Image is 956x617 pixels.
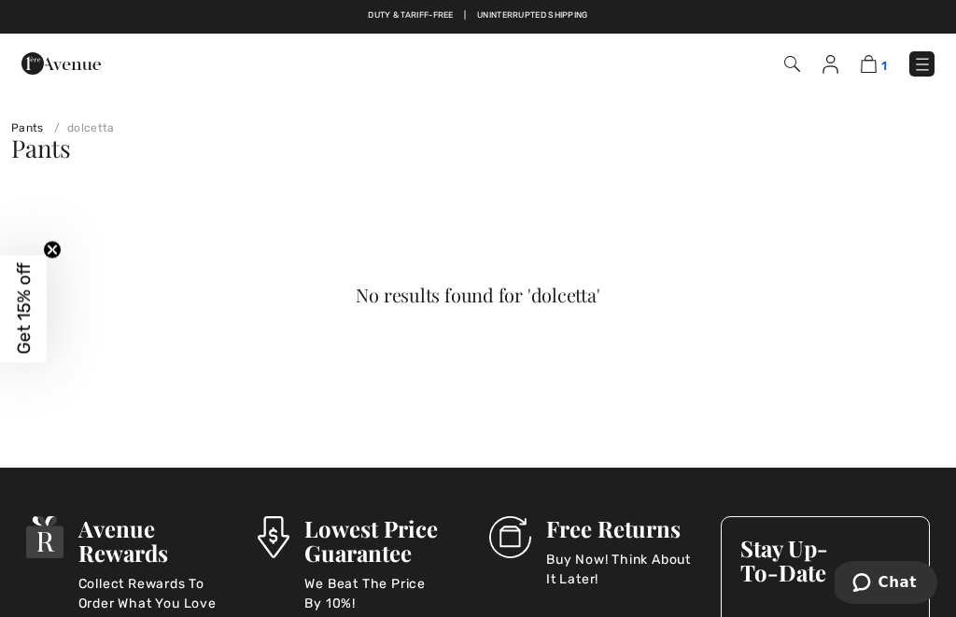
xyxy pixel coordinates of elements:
[822,55,838,74] img: My Info
[304,516,467,565] h3: Lowest Price Guarantee
[537,9,599,22] a: Free Returns
[861,52,887,75] a: 1
[835,561,937,608] iframe: Opens a widget where you can chat to one of our agents
[740,536,910,584] h3: Stay Up-To-Date
[881,59,887,73] span: 1
[13,263,35,355] span: Get 15% off
[11,121,44,134] a: Pants
[43,240,62,259] button: Close teaser
[546,550,698,587] p: Buy Now! Think About It Later!
[524,9,526,22] span: |
[304,574,467,611] p: We Beat The Price By 10%!
[546,516,698,540] h3: Free Returns
[21,45,101,82] img: 1ère Avenue
[913,55,932,74] img: Menu
[78,516,235,565] h3: Avenue Rewards
[21,53,101,71] a: 1ère Avenue
[11,132,71,164] span: Pants
[489,516,531,558] img: Free Returns
[258,516,289,558] img: Lowest Price Guarantee
[26,516,63,558] img: Avenue Rewards
[47,121,115,134] a: dolcetta
[48,286,908,304] div: No results found for 'dolcetta'
[861,55,877,73] img: Shopping Bag
[784,56,800,72] img: Search
[357,9,513,22] a: Free shipping on orders over $99
[78,574,235,611] p: Collect Rewards To Order What You Love For FREE!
